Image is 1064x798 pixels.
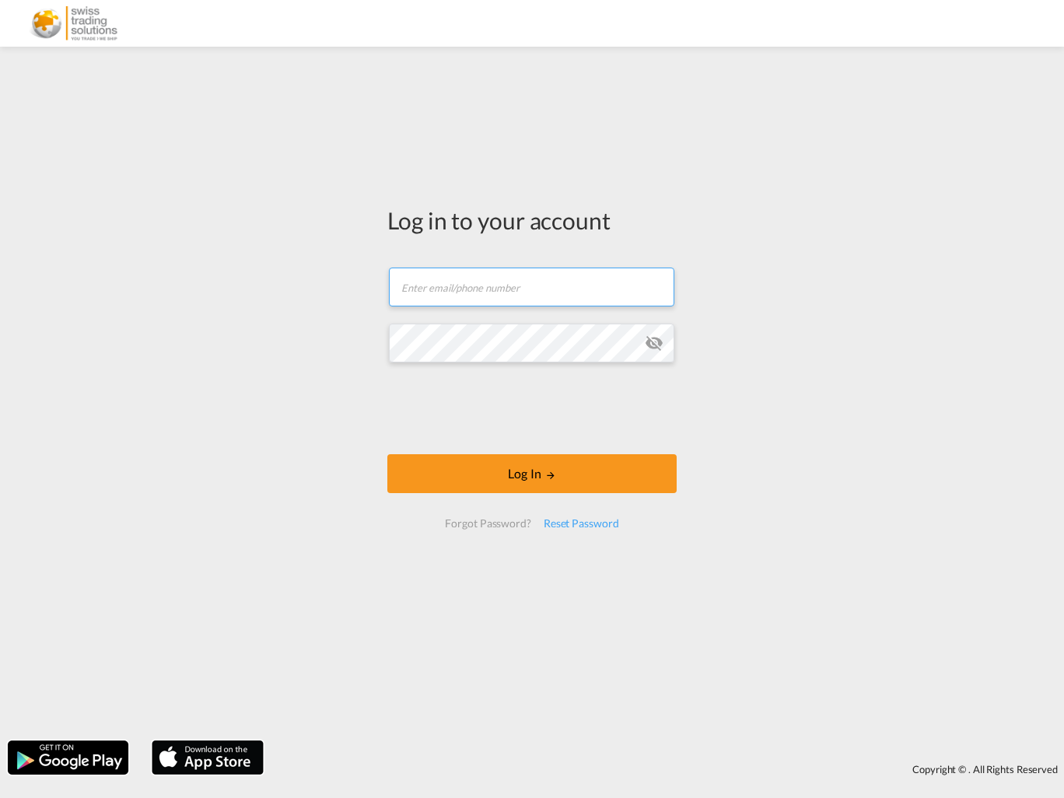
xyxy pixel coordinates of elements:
div: Log in to your account [387,204,677,236]
md-icon: icon-eye-off [645,334,663,352]
div: Reset Password [537,509,625,537]
img: apple.png [150,739,265,776]
div: Forgot Password? [439,509,537,537]
iframe: reCAPTCHA [414,378,650,439]
img: f9751c60786011ecbe49d7ff99833a38.png [23,6,128,41]
button: LOGIN [387,454,677,493]
div: Copyright © . All Rights Reserved [271,756,1064,782]
input: Enter email/phone number [389,268,674,306]
img: google.png [6,739,130,776]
